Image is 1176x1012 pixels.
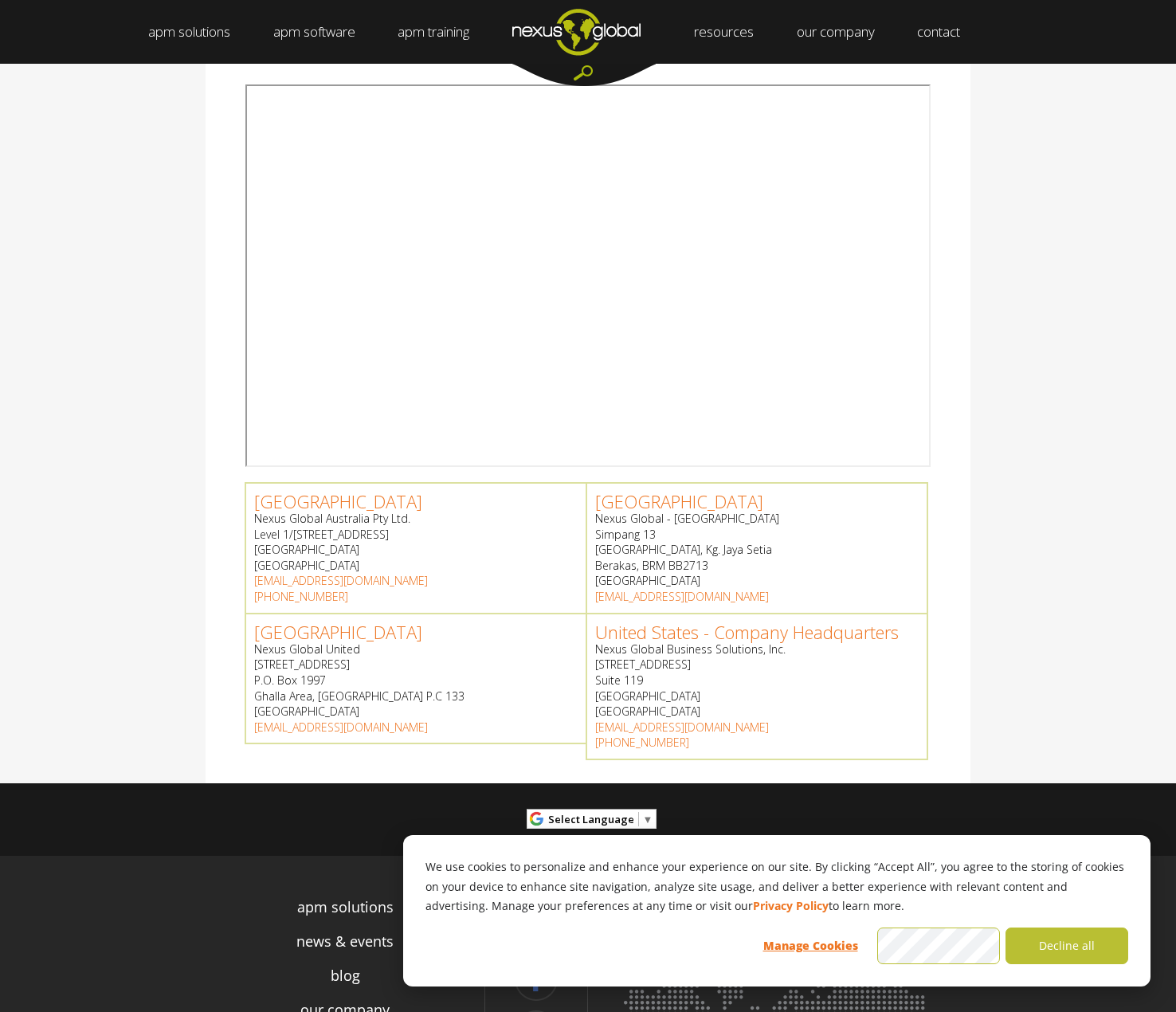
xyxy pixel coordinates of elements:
a: United States - Company Headquarters [595,620,899,644]
a: [GEOGRAPHIC_DATA] [254,489,422,513]
p: Nexus Global Australia Pty Ltd. Level 1/[STREET_ADDRESS] [GEOGRAPHIC_DATA] [GEOGRAPHIC_DATA] [254,511,578,573]
a: blog [331,965,360,987]
p: Nexus Global United [STREET_ADDRESS] P.O. Box 1997 Ghalla Area, [GEOGRAPHIC_DATA] P.C 133 [GEOGRA... [254,641,578,720]
a: [PHONE_NUMBER] [254,589,348,604]
button: Decline all [1005,928,1128,964]
a: [EMAIL_ADDRESS][DOMAIN_NAME] [254,720,428,735]
a: [GEOGRAPHIC_DATA] [254,620,422,644]
a: Privacy Policy [753,896,829,916]
p: We use cookies to personalize and enhance your experience on our site. By clicking “Accept All”, ... [425,857,1128,916]
a: Select Language​ [548,807,653,832]
a: news & events [296,931,394,952]
span: ▼ [643,812,653,826]
a: [EMAIL_ADDRESS][DOMAIN_NAME] [595,720,769,735]
div: Cookie banner [403,835,1151,987]
a: [GEOGRAPHIC_DATA] [595,489,763,513]
a: [EMAIL_ADDRESS][DOMAIN_NAME] [254,573,428,588]
button: Accept all [877,928,1000,964]
a: [EMAIL_ADDRESS][DOMAIN_NAME] [595,589,769,604]
a: [PHONE_NUMBER] [595,735,689,750]
span: Select Language [548,812,634,826]
a: apm solutions [297,896,394,918]
button: Manage Cookies [749,928,872,964]
p: Nexus Global - [GEOGRAPHIC_DATA] Simpang 13 [GEOGRAPHIC_DATA], Kg. Jaya Setia Berakas, BRM BB2713... [595,511,919,589]
p: Nexus Global Business Solutions, Inc. [STREET_ADDRESS] Suite 119 [GEOGRAPHIC_DATA] [GEOGRAPHIC_DATA] [595,641,919,720]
